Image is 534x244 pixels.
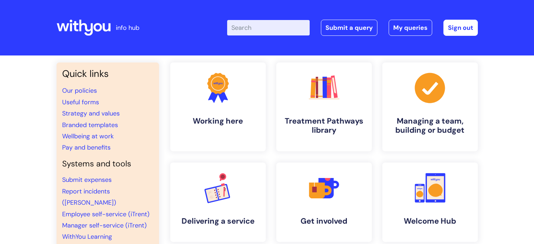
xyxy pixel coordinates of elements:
h4: Treatment Pathways library [282,117,366,135]
h4: Delivering a service [176,217,260,226]
h4: Get involved [282,217,366,226]
a: Get involved [276,163,372,242]
a: Working here [170,62,266,151]
a: Employee self-service (iTrent) [62,210,150,218]
h4: Systems and tools [62,159,153,169]
a: Branded templates [62,121,118,129]
a: Manager self-service (iTrent) [62,221,147,230]
h4: Welcome Hub [388,217,472,226]
h4: Working here [176,117,260,126]
a: Sign out [443,20,478,36]
a: Submit expenses [62,176,112,184]
a: Report incidents ([PERSON_NAME]) [62,187,116,207]
h4: Managing a team, building or budget [388,117,472,135]
a: WithYou Learning [62,232,112,241]
div: | - [227,20,478,36]
a: Our policies [62,86,97,95]
a: Treatment Pathways library [276,62,372,151]
p: info hub [116,22,139,33]
a: My queries [389,20,432,36]
a: Submit a query [321,20,377,36]
a: Delivering a service [170,163,266,242]
a: Strategy and values [62,109,120,118]
a: Welcome Hub [382,163,478,242]
a: Pay and benefits [62,143,111,152]
a: Managing a team, building or budget [382,62,478,151]
input: Search [227,20,310,35]
a: Wellbeing at work [62,132,114,140]
h3: Quick links [62,68,153,79]
a: Useful forms [62,98,99,106]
